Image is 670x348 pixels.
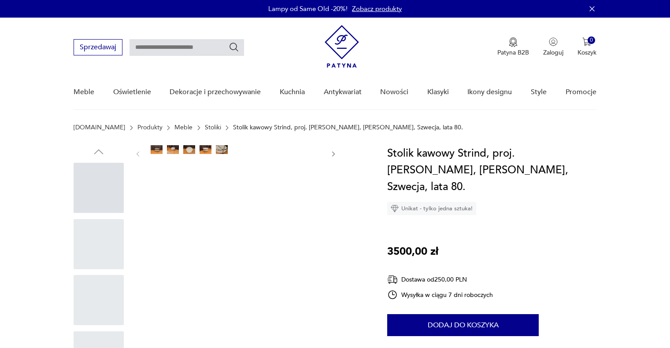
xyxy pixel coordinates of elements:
[588,37,595,44] div: 0
[248,145,260,154] img: Zdjęcie produktu Stolik kawowy Strind, proj. Ehlen Johansson, Ikea, Szwecja, lata 80.
[324,75,362,109] a: Antykwariat
[543,48,563,57] p: Zaloguj
[74,75,94,109] a: Meble
[387,202,476,215] div: Unikat - tylko jedna sztuka!
[200,145,211,154] img: Zdjęcie produktu Stolik kawowy Strind, proj. Ehlen Johansson, Ikea, Szwecja, lata 80.
[387,274,398,285] img: Ikona dostawy
[509,37,518,47] img: Ikona medalu
[280,75,305,109] a: Kuchnia
[233,124,463,131] p: Stolik kawowy Strind, proj. [PERSON_NAME], [PERSON_NAME], Szwecja, lata 80.
[387,243,438,260] p: 3500,00 zł
[467,75,512,109] a: Ikony designu
[577,37,596,57] button: 0Koszyk
[205,124,221,131] a: Stoliki
[74,124,125,131] a: [DOMAIN_NAME]
[137,124,163,131] a: Produkty
[352,4,402,13] a: Zobacz produkty
[174,124,192,131] a: Meble
[74,45,122,51] a: Sprzedawaj
[268,4,348,13] p: Lampy od Same Old -20%!
[577,48,596,57] p: Koszyk
[325,25,359,68] img: Patyna - sklep z meblami i dekoracjami vintage
[232,145,244,154] img: Zdjęcie produktu Stolik kawowy Strind, proj. Ehlen Johansson, Ikea, Szwecja, lata 80.
[281,145,293,154] img: Zdjęcie produktu Stolik kawowy Strind, proj. Ehlen Johansson, Ikea, Szwecja, lata 80.
[113,75,151,109] a: Oświetlenie
[531,75,547,109] a: Style
[380,75,408,109] a: Nowości
[74,39,122,55] button: Sprzedawaj
[387,289,493,300] div: Wysyłka w ciągu 7 dni roboczych
[229,42,239,52] button: Szukaj
[427,75,449,109] a: Klasyki
[314,145,326,154] img: Zdjęcie produktu Stolik kawowy Strind, proj. Ehlen Johansson, Ikea, Szwecja, lata 80.
[387,314,539,336] button: Dodaj do koszyka
[391,205,399,212] img: Ikona diamentu
[387,274,493,285] div: Dostawa od 250,00 PLN
[543,37,563,57] button: Zaloguj
[497,37,529,57] a: Ikona medaluPatyna B2B
[549,37,558,46] img: Ikonka użytkownika
[170,75,261,109] a: Dekoracje i przechowywanie
[497,37,529,57] button: Patyna B2B
[183,145,195,154] img: Zdjęcie produktu Stolik kawowy Strind, proj. Ehlen Johansson, Ikea, Szwecja, lata 80.
[216,145,228,154] img: Zdjęcie produktu Stolik kawowy Strind, proj. Ehlen Johansson, Ikea, Szwecja, lata 80.
[387,145,596,195] h1: Stolik kawowy Strind, proj. [PERSON_NAME], [PERSON_NAME], Szwecja, lata 80.
[167,145,179,154] img: Zdjęcie produktu Stolik kawowy Strind, proj. Ehlen Johansson, Ikea, Szwecja, lata 80.
[265,145,277,154] img: Zdjęcie produktu Stolik kawowy Strind, proj. Ehlen Johansson, Ikea, Szwecja, lata 80.
[582,37,591,46] img: Ikona koszyka
[297,145,309,154] img: Zdjęcie produktu Stolik kawowy Strind, proj. Ehlen Johansson, Ikea, Szwecja, lata 80.
[497,48,529,57] p: Patyna B2B
[151,145,163,154] img: Zdjęcie produktu Stolik kawowy Strind, proj. Ehlen Johansson, Ikea, Szwecja, lata 80.
[566,75,596,109] a: Promocje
